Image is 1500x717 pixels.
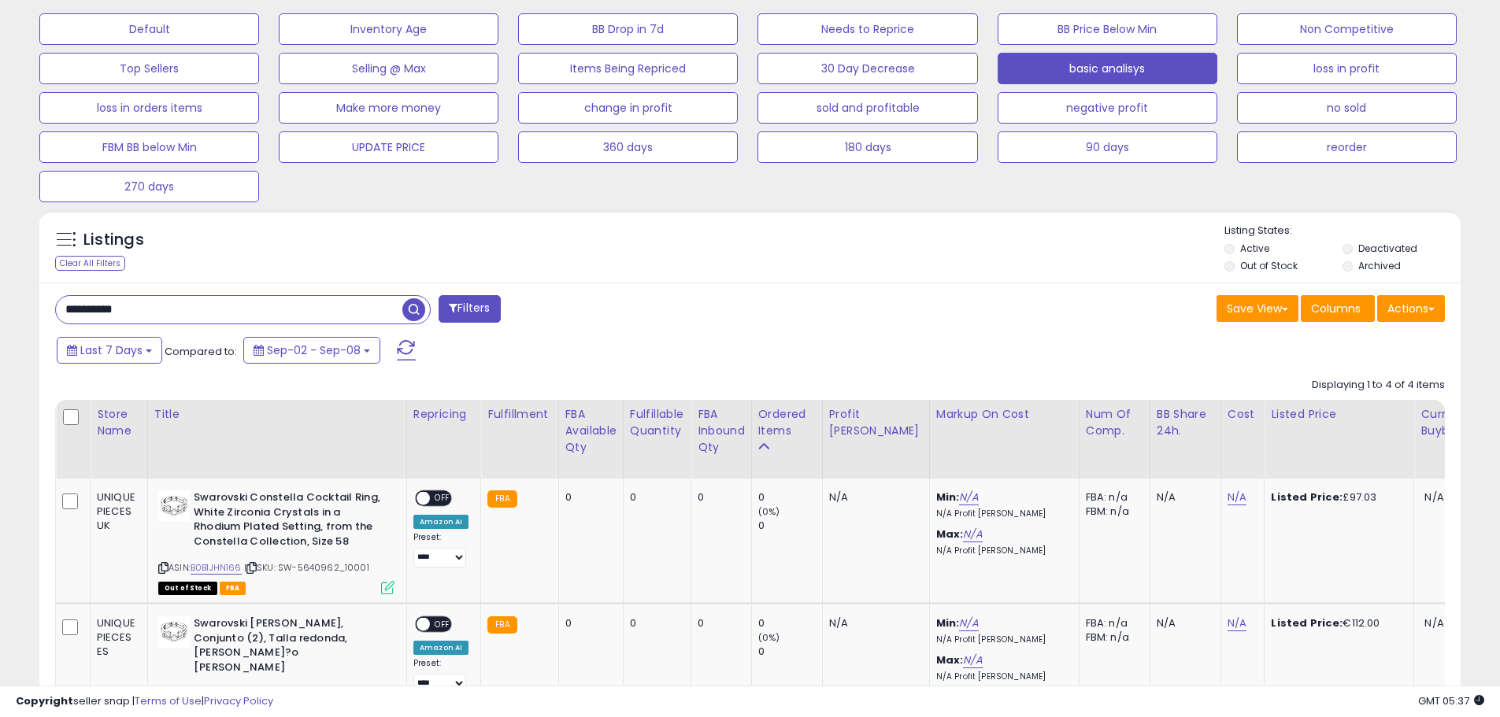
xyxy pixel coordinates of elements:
[1086,630,1138,645] div: FBM: n/a
[936,527,964,541] b: Max:
[1086,490,1138,504] div: FBA: n/a
[998,131,1217,163] button: 90 days
[83,229,144,251] h5: Listings
[929,400,1079,479] th: The percentage added to the cost of goods (COGS) that forms the calculator for Min & Max prices.
[1377,295,1445,322] button: Actions
[1237,92,1457,124] button: no sold
[39,171,259,202] button: 270 days
[1311,301,1361,316] span: Columns
[135,693,202,708] a: Terms of Use
[413,532,469,567] div: Preset:
[959,615,978,631] a: N/A
[487,490,517,508] small: FBA
[439,295,500,323] button: Filters
[1086,616,1138,630] div: FBA: n/a
[630,490,679,504] div: 0
[158,616,190,648] img: 41sD2qRfZCL._SL40_.jpg
[758,616,822,630] div: 0
[1228,615,1246,631] a: N/A
[1086,504,1138,519] div: FBM: n/a
[936,634,1067,645] p: N/A Profit [PERSON_NAME]
[1237,13,1457,45] button: Non Competitive
[829,406,923,439] div: Profit [PERSON_NAME]
[698,406,745,456] div: FBA inbound Qty
[758,631,780,644] small: (0%)
[191,561,242,575] a: B0B1JHN166
[758,406,816,439] div: Ordered Items
[936,545,1067,556] p: N/A Profit [PERSON_NAME]
[998,92,1217,124] button: negative profit
[698,490,739,504] div: 0
[1418,693,1484,708] span: 2025-09-16 05:37 GMT
[1217,295,1298,322] button: Save View
[757,131,977,163] button: 180 days
[487,616,517,634] small: FBA
[936,406,1072,423] div: Markup on Cost
[936,490,960,504] b: Min:
[1240,242,1269,255] label: Active
[1271,615,1343,630] b: Listed Price:
[565,490,611,504] div: 0
[518,131,738,163] button: 360 days
[757,13,977,45] button: Needs to Reprice
[757,53,977,84] button: 30 Day Decrease
[698,616,739,630] div: 0
[39,53,259,84] button: Top Sellers
[55,256,125,271] div: Clear All Filters
[630,616,679,630] div: 0
[244,561,369,574] span: | SKU: SW-5640962_10001
[279,131,498,163] button: UPDATE PRICE
[1424,615,1443,630] span: N/A
[518,13,738,45] button: BB Drop in 7d
[565,616,611,630] div: 0
[1271,616,1402,630] div: €112.00
[16,694,273,709] div: seller snap | |
[829,616,917,630] div: N/A
[936,615,960,630] b: Min:
[430,492,455,505] span: OFF
[154,406,400,423] div: Title
[1424,490,1443,504] span: N/A
[165,344,237,359] span: Compared to:
[1312,378,1445,393] div: Displaying 1 to 4 of 4 items
[158,582,217,595] span: All listings that are currently out of stock and unavailable for purchase on Amazon
[80,342,143,358] span: Last 7 Days
[1228,490,1246,505] a: N/A
[220,582,246,595] span: FBA
[194,490,385,553] b: Swarovski Constella Cocktail Ring, White Zirconia Crystals in a Rhodium Plated Setting, from the ...
[757,92,977,124] button: sold and profitable
[1271,406,1407,423] div: Listed Price
[158,490,190,522] img: 41sD2qRfZCL._SL40_.jpg
[39,131,259,163] button: FBM BB below Min
[413,515,469,529] div: Amazon AI
[936,508,1067,519] p: N/A Profit [PERSON_NAME]
[413,406,474,423] div: Repricing
[518,92,738,124] button: change in profit
[1228,406,1258,423] div: Cost
[1237,53,1457,84] button: loss in profit
[267,342,361,358] span: Sep-02 - Sep-08
[57,337,162,364] button: Last 7 Days
[758,645,822,659] div: 0
[963,527,982,542] a: N/A
[430,618,455,631] span: OFF
[1271,490,1402,504] div: £97.03
[204,693,273,708] a: Privacy Policy
[1237,131,1457,163] button: reorder
[97,616,135,660] div: UNIQUE PIECES ES
[97,406,141,439] div: Store Name
[758,519,822,533] div: 0
[1224,224,1461,238] p: Listing States:
[1157,406,1214,439] div: BB Share 24h.
[1157,490,1209,504] div: N/A
[1086,406,1143,439] div: Num of Comp.
[279,92,498,124] button: Make more money
[487,406,551,423] div: Fulfillment
[39,13,259,45] button: Default
[1157,616,1209,630] div: N/A
[936,652,964,667] b: Max:
[963,652,982,668] a: N/A
[998,53,1217,84] button: basic analisys
[1358,242,1417,255] label: Deactivated
[758,490,822,504] div: 0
